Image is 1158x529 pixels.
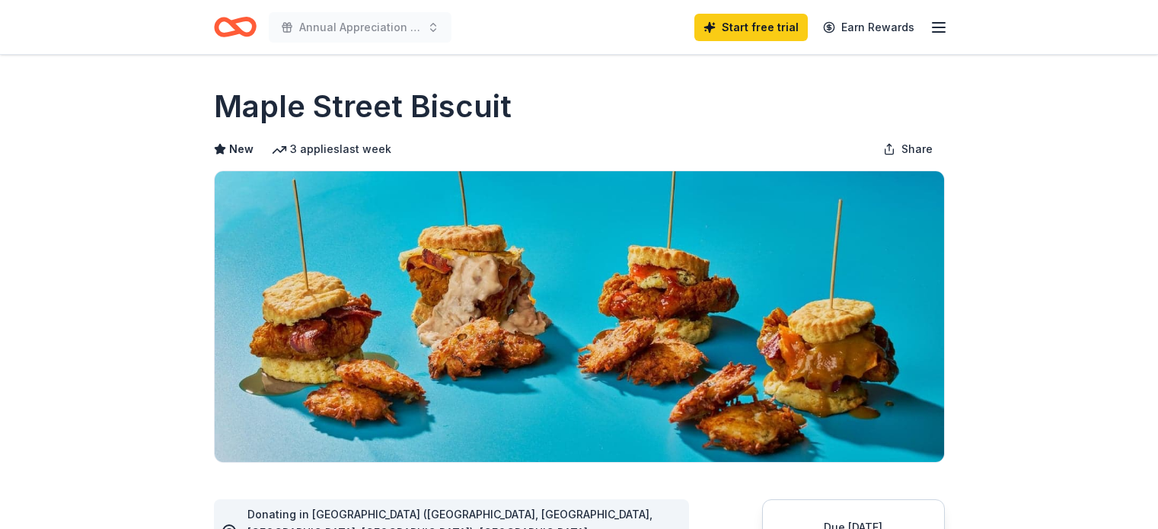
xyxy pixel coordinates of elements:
[214,9,257,45] a: Home
[272,140,391,158] div: 3 applies last week
[901,140,933,158] span: Share
[299,18,421,37] span: Annual Appreciation Dinner
[814,14,924,41] a: Earn Rewards
[229,140,254,158] span: New
[215,171,944,462] img: Image for Maple Street Biscuit
[269,12,451,43] button: Annual Appreciation Dinner
[694,14,808,41] a: Start free trial
[214,85,512,128] h1: Maple Street Biscuit
[871,134,945,164] button: Share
